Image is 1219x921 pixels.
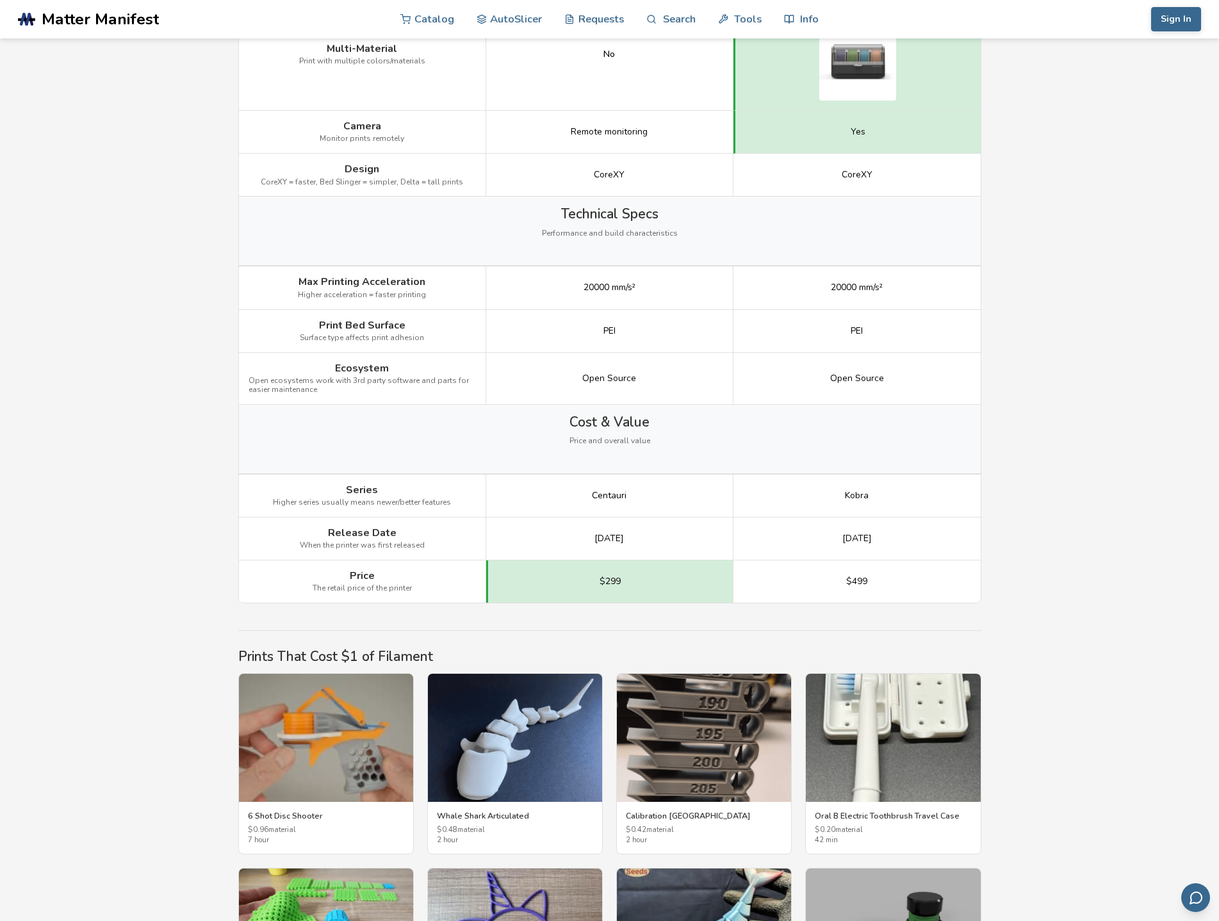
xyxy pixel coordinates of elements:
[319,320,405,331] span: Print Bed Surface
[815,826,971,835] span: $ 0.20 material
[437,811,593,821] h3: Whale Shark Articulated
[569,414,650,430] span: Cost & Value
[846,576,867,587] span: $499
[299,57,425,66] span: Print with multiple colors/materials
[313,584,412,593] span: The retail price of the printer
[238,649,981,664] h2: Prints That Cost $1 of Filament
[842,170,872,180] span: CoreXY
[582,373,636,384] span: Open Source
[603,326,616,336] span: PEI
[298,291,426,300] span: Higher acceleration = faster printing
[248,826,404,835] span: $ 0.96 material
[845,491,869,501] span: Kobra
[249,377,476,395] span: Open ecosystems work with 3rd party software and parts for easier maintenance
[542,229,678,238] span: Performance and build characteristics
[851,326,863,336] span: PEI
[600,576,621,587] span: $299
[300,541,425,550] span: When the printer was first released
[626,811,782,821] h3: Calibration [GEOGRAPHIC_DATA]
[238,673,414,854] a: 6 Shot Disc Shooter6 Shot Disc Shooter$0.96material7 hour
[561,206,659,222] span: Technical Specs
[346,484,378,496] span: Series
[594,170,625,180] span: CoreXY
[626,826,782,835] span: $ 0.42 material
[819,24,896,101] img: Anycubic Kobra S1 multi-material system
[815,811,971,821] h3: Oral B Electric Toothbrush Travel Case
[299,276,425,288] span: Max Printing Acceleration
[437,836,593,845] span: 2 hour
[1181,883,1210,912] button: Send feedback via email
[350,570,375,582] span: Price
[345,163,379,175] span: Design
[842,534,872,544] span: [DATE]
[806,674,980,802] img: Oral B Electric Toothbrush Travel Case
[830,373,884,384] span: Open Source
[428,674,602,802] img: Whale Shark Articulated
[300,334,424,343] span: Surface type affects print adhesion
[261,178,463,187] span: CoreXY = faster, Bed Slinger = simpler, Delta = tall prints
[239,674,413,802] img: 6 Shot Disc Shooter
[248,811,404,821] h3: 6 Shot Disc Shooter
[805,673,981,854] a: Oral B Electric Toothbrush Travel CaseOral B Electric Toothbrush Travel Case$0.20material42 min
[437,826,593,835] span: $ 0.48 material
[851,127,865,137] span: Yes
[594,534,624,544] span: [DATE]
[273,498,451,507] span: Higher series usually means newer/better features
[335,363,389,374] span: Ecosystem
[327,43,397,54] span: Multi-Material
[831,282,883,293] span: 20000 mm/s²
[815,836,971,845] span: 42 min
[427,673,603,854] a: Whale Shark ArticulatedWhale Shark Articulated$0.48material2 hour
[616,673,792,854] a: Calibration Temp TowerCalibration [GEOGRAPHIC_DATA]$0.42material2 hour
[603,49,615,60] div: No
[328,527,397,539] span: Release Date
[626,836,782,845] span: 2 hour
[569,437,650,446] span: Price and overall value
[343,120,381,132] span: Camera
[42,10,159,28] span: Matter Manifest
[571,127,648,137] span: Remote monitoring
[584,282,635,293] span: 20000 mm/s²
[1151,7,1201,31] button: Sign In
[592,491,626,501] span: Centauri
[248,836,404,845] span: 7 hour
[617,674,791,802] img: Calibration Temp Tower
[320,134,404,143] span: Monitor prints remotely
